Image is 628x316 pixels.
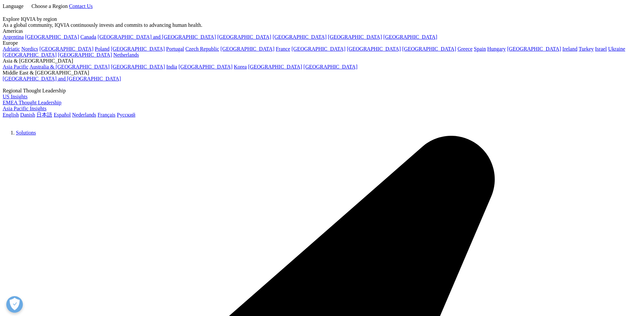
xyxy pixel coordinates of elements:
a: Poland [95,46,109,52]
a: [GEOGRAPHIC_DATA] [248,64,302,70]
a: Korea [234,64,247,70]
a: [GEOGRAPHIC_DATA] [178,64,232,70]
a: Asia Pacific [3,64,28,70]
div: Regional Thought Leadership [3,88,625,94]
a: Adriatic [3,46,20,52]
a: [GEOGRAPHIC_DATA] [507,46,561,52]
a: Nederlands [72,112,96,118]
a: Ireland [562,46,577,52]
div: Middle East & [GEOGRAPHIC_DATA] [3,70,625,76]
a: [GEOGRAPHIC_DATA] [347,46,401,52]
a: [GEOGRAPHIC_DATA] [383,34,437,40]
a: Czech Republic [185,46,219,52]
a: [GEOGRAPHIC_DATA] [25,34,79,40]
a: Argentina [3,34,24,40]
a: EMEA Thought Leadership [3,100,61,105]
div: Asia & [GEOGRAPHIC_DATA] [3,58,625,64]
a: Ukraine [608,46,625,52]
a: 日本語 [36,112,52,118]
a: Solutions [16,130,36,135]
a: [GEOGRAPHIC_DATA] [58,52,112,58]
a: Hungary [487,46,506,52]
div: Americas [3,28,625,34]
a: Israel [595,46,607,52]
a: [GEOGRAPHIC_DATA] and [GEOGRAPHIC_DATA] [98,34,216,40]
a: Français [98,112,116,118]
a: [GEOGRAPHIC_DATA] [272,34,326,40]
a: [GEOGRAPHIC_DATA] [217,34,271,40]
div: As a global community, IQVIA continuously invests and commits to advancing human health. [3,22,625,28]
a: English [3,112,19,118]
a: [GEOGRAPHIC_DATA] [328,34,382,40]
a: Canada [80,34,96,40]
a: [GEOGRAPHIC_DATA] [39,46,93,52]
div: Europe [3,40,625,46]
button: Open Preferences [6,296,23,313]
a: US Insights [3,94,27,99]
a: India [166,64,177,70]
a: Asia Pacific Insights [3,106,46,111]
a: [GEOGRAPHIC_DATA] [304,64,358,70]
a: France [276,46,290,52]
a: [GEOGRAPHIC_DATA] [402,46,456,52]
div: Explore IQVIA by region [3,16,625,22]
a: Español [54,112,71,118]
a: Greece [458,46,472,52]
a: Nordics [21,46,38,52]
a: Australia & [GEOGRAPHIC_DATA] [29,64,110,70]
a: Danish [20,112,35,118]
span: Language [3,3,24,9]
a: [GEOGRAPHIC_DATA] [3,52,57,58]
a: Netherlands [113,52,139,58]
a: Portugal [166,46,184,52]
span: Choose a Region [31,3,68,9]
a: [GEOGRAPHIC_DATA] [111,46,165,52]
a: [GEOGRAPHIC_DATA] [111,64,165,70]
a: Contact Us [69,3,93,9]
a: Turkey [579,46,594,52]
a: [GEOGRAPHIC_DATA] [292,46,346,52]
a: Spain [474,46,486,52]
a: [GEOGRAPHIC_DATA] and [GEOGRAPHIC_DATA] [3,76,121,81]
a: Русский [117,112,135,118]
a: [GEOGRAPHIC_DATA] [220,46,274,52]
